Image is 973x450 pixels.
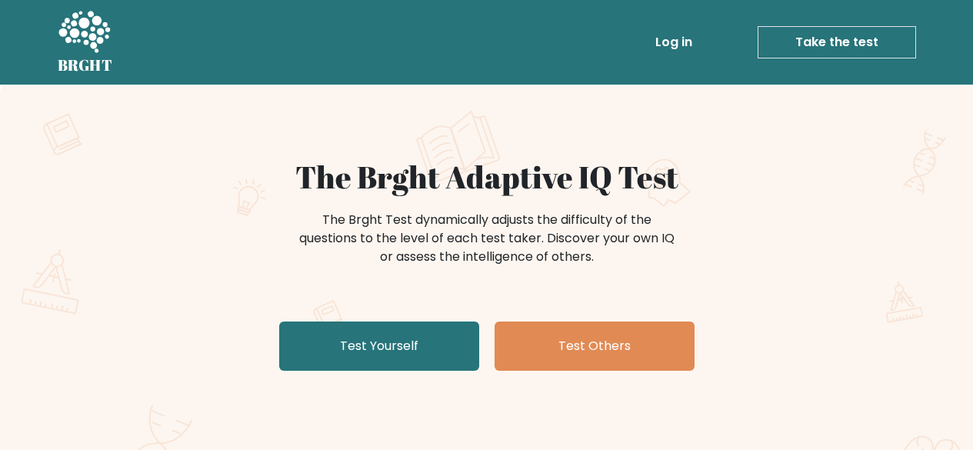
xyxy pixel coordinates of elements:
h5: BRGHT [58,56,113,75]
a: Take the test [758,26,916,58]
a: BRGHT [58,6,113,78]
div: The Brght Test dynamically adjusts the difficulty of the questions to the level of each test take... [295,211,679,266]
a: Log in [649,27,698,58]
a: Test Others [495,322,695,371]
h1: The Brght Adaptive IQ Test [112,158,862,195]
a: Test Yourself [279,322,479,371]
